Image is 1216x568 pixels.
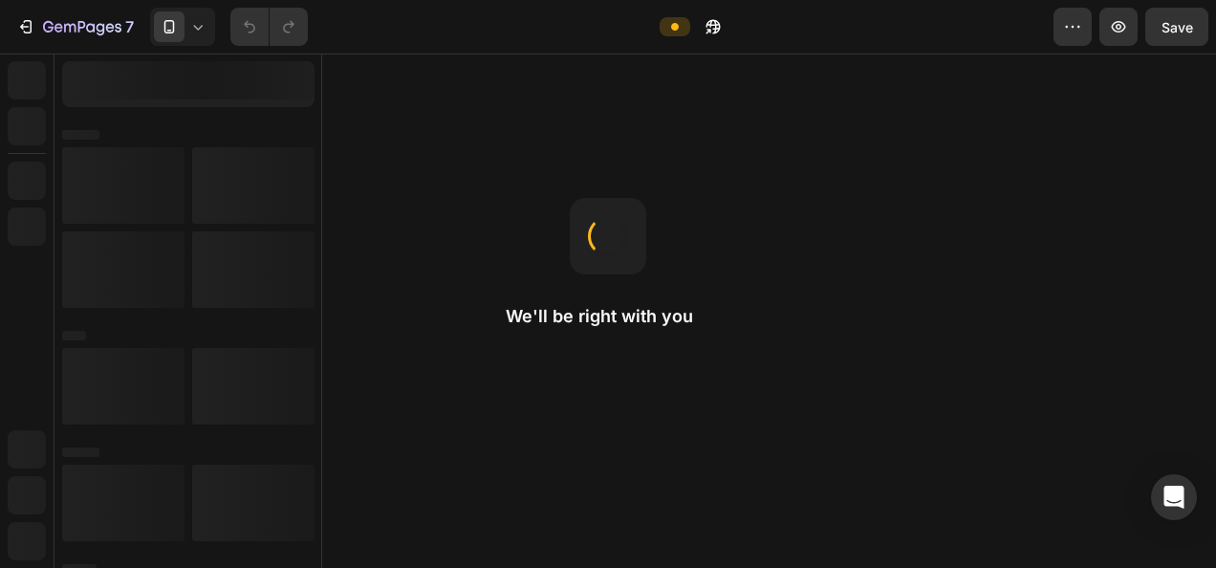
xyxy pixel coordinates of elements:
h2: We'll be right with you [506,305,710,328]
p: 7 [125,15,134,38]
div: Open Intercom Messenger [1151,474,1197,520]
button: 7 [8,8,142,46]
button: Save [1145,8,1208,46]
span: Save [1162,19,1193,35]
div: Undo/Redo [230,8,308,46]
